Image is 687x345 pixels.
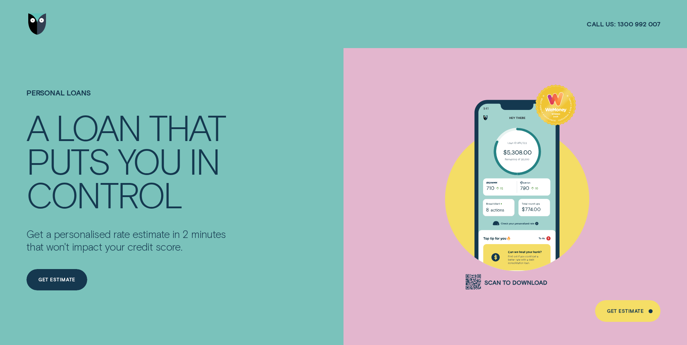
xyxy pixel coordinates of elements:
[118,144,181,178] div: YOU
[595,300,661,322] a: Get Estimate
[587,20,661,28] a: Call us:1300 992 007
[149,110,225,144] div: THAT
[28,13,46,35] img: Wisr
[56,110,141,144] div: LOAN
[26,144,109,178] div: PUTS
[26,110,235,211] h4: A LOAN THAT PUTS YOU IN CONTROL
[189,144,219,178] div: IN
[617,20,661,28] span: 1300 992 007
[26,110,48,144] div: A
[26,227,235,254] p: Get a personalised rate estimate in 2 minutes that won't impact your credit score.
[26,89,235,111] h1: Personal Loans
[26,178,182,211] div: CONTROL
[587,20,616,28] span: Call us:
[26,269,87,291] a: Get Estimate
